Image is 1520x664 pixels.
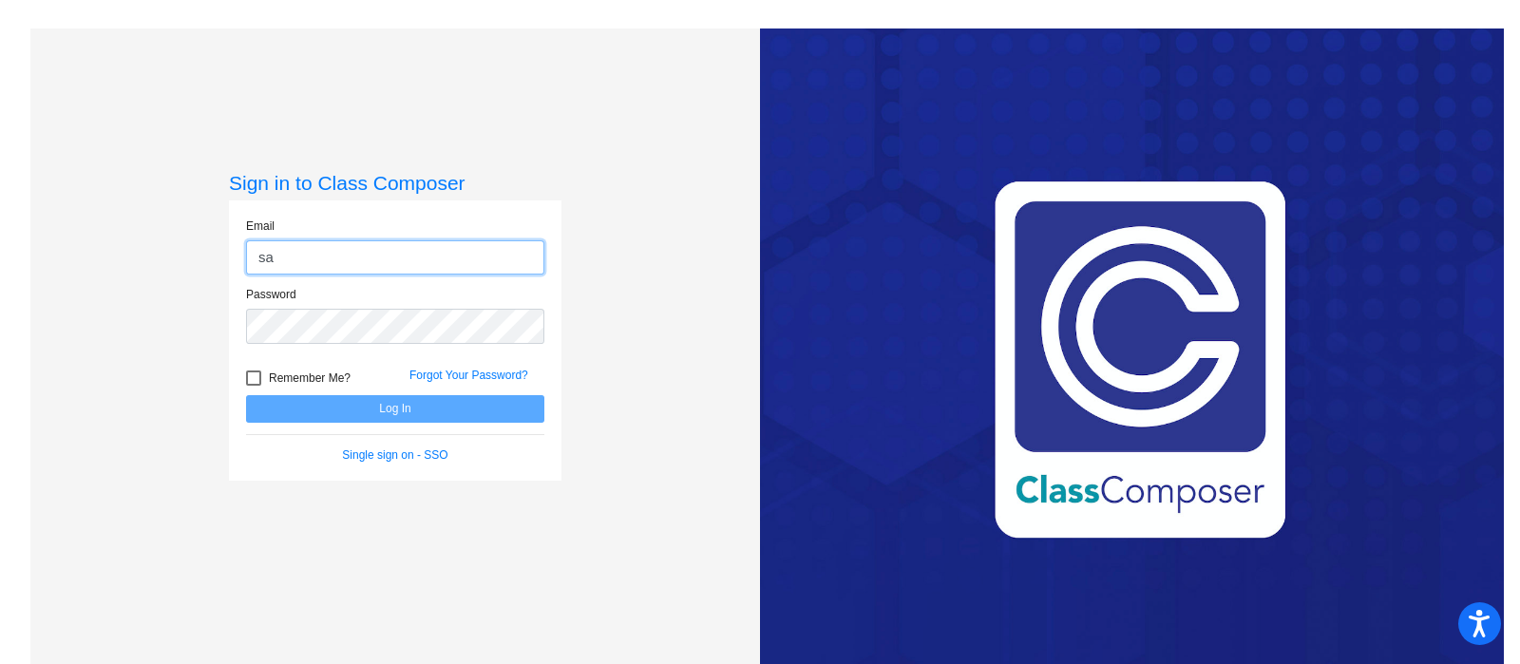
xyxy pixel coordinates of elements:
[246,395,544,423] button: Log In
[246,286,296,303] label: Password
[229,171,561,195] h3: Sign in to Class Composer
[409,369,528,382] a: Forgot Your Password?
[269,367,351,389] span: Remember Me?
[246,218,275,235] label: Email
[342,448,447,462] a: Single sign on - SSO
